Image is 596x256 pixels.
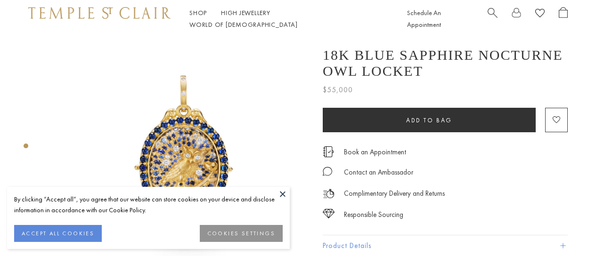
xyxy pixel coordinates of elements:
[189,20,297,29] a: World of [DEMOGRAPHIC_DATA]World of [DEMOGRAPHIC_DATA]
[323,188,335,200] img: icon_delivery.svg
[344,167,413,178] div: Contact an Ambassador
[189,7,386,31] nav: Main navigation
[189,8,207,17] a: ShopShop
[535,7,545,22] a: View Wishlist
[221,8,270,17] a: High JewelleryHigh Jewellery
[407,8,441,29] a: Schedule An Appointment
[14,225,102,242] button: ACCEPT ALL COOKIES
[14,194,283,216] div: By clicking “Accept all”, you agree that our website can store cookies on your device and disclos...
[323,108,536,132] button: Add to bag
[323,209,335,218] img: icon_sourcing.svg
[488,7,498,31] a: Search
[28,7,171,18] img: Temple St. Clair
[344,188,445,200] p: Complimentary Delivery and Returns
[323,84,353,96] span: $55,000
[344,147,406,157] a: Book an Appointment
[24,141,28,156] div: Product gallery navigation
[323,146,334,157] img: icon_appointment.svg
[559,7,568,31] a: Open Shopping Bag
[406,116,452,124] span: Add to bag
[200,225,283,242] button: COOKIES SETTINGS
[323,167,332,176] img: MessageIcon-01_2.svg
[323,47,568,79] h1: 18K Blue Sapphire Nocturne Owl Locket
[344,209,403,221] div: Responsible Sourcing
